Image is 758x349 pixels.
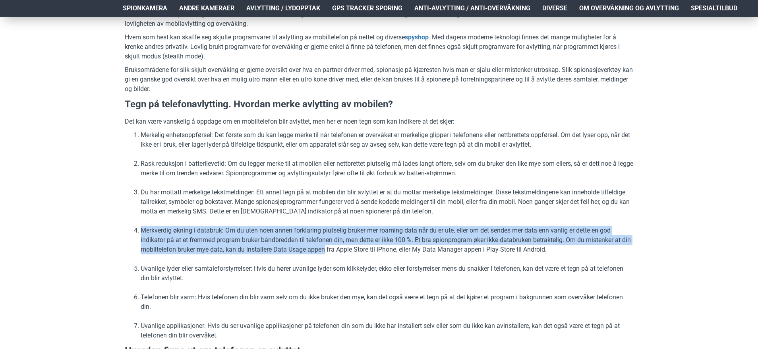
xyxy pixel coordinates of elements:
span: Spionkamera [123,4,167,13]
li: Uvanlige applikasjoner: Hvis du ser uvanlige applikasjoner på telefonen din som du ikke har insta... [141,321,633,340]
li: Telefonen blir varm: Hvis telefonen din blir varm selv om du ikke bruker den mye, kan det også væ... [141,293,633,312]
h3: Tegn på telefonavlytting. Hvordan merke avlytting av mobilen? [125,98,633,111]
li: Merkverdig økning i databruk: Om du uten noen annen forklaring plutselig bruker mer roaming data ... [141,226,633,254]
p: Det kan være vanskelig å oppdage om en mobiltelefon blir avlyttet, men her er noen tegn som kan i... [125,117,633,126]
p: Bruksområdene for slik skjult overvåking er gjerne oversikt over hva en partner driver med, spion... [125,65,633,94]
span: Andre kameraer [179,4,234,13]
li: Rask reduksjon i batterilevetid: Om du legger merke til at mobilen eller nettbrettet plutselig må... [141,159,633,178]
p: Hvem som hest kan skaffe seg skjulte programvarer til avlytting av mobiltelefon på nettet og dive... [125,33,633,61]
li: Du har mottatt merkelige tekstmeldinger: Ett annet tegn på at mobilen din blir avlyttet er at du ... [141,188,633,216]
li: Merkelig enhetsoppførsel: Det første som du kan legge merke til når telefonen er overvåket er mer... [141,130,633,149]
span: Om overvåkning og avlytting [579,4,679,13]
span: Spesialtilbud [691,4,737,13]
span: GPS Tracker Sporing [332,4,402,13]
span: Anti-avlytting / Anti-overvåkning [414,4,530,13]
li: Uvanlige lyder eller samtaleforstyrrelser: Hvis du hører uvanlige lyder som klikkelyder, ekko ell... [141,264,633,283]
span: Avlytting / Lydopptak [246,4,320,13]
a: spyshop [405,33,429,42]
span: Diverse [542,4,567,13]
